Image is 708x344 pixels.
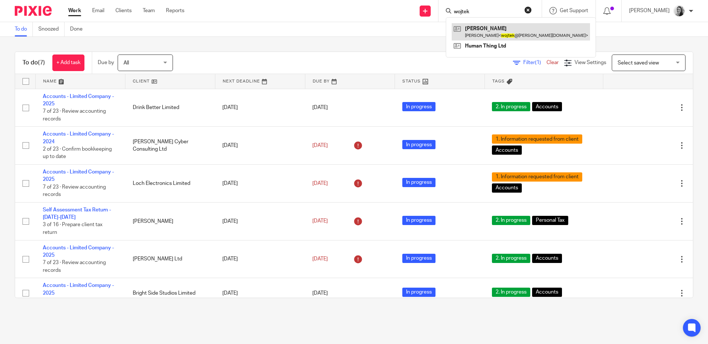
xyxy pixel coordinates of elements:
[22,59,45,67] h1: To do
[115,7,132,14] a: Clients
[215,89,305,127] td: [DATE]
[492,145,522,155] span: Accounts
[215,165,305,203] td: [DATE]
[215,127,305,165] td: [DATE]
[575,60,606,65] span: View Settings
[125,278,215,308] td: Bright Side Studios Limited
[492,172,582,182] span: 1. Information requested from client
[402,102,435,111] span: In progress
[312,105,328,110] span: [DATE]
[618,60,659,66] span: Select saved view
[312,143,328,148] span: [DATE]
[532,254,562,263] span: Accounts
[68,7,81,14] a: Work
[532,288,562,297] span: Accounts
[125,240,215,278] td: [PERSON_NAME] Ltd
[402,140,435,149] span: In progress
[43,109,106,122] span: 7 of 23 · Review accounting records
[43,260,106,273] span: 7 of 23 · Review accounting records
[15,6,52,16] img: Pixie
[402,216,435,225] span: In progress
[524,6,532,14] button: Clear
[402,288,435,297] span: In progress
[15,22,33,36] a: To do
[312,291,328,296] span: [DATE]
[492,288,530,297] span: 2. In progress
[43,207,111,220] a: Self Assessment Tax Return - [DATE]-[DATE]
[43,147,112,159] span: 2 of 23 · Confirm bookkeeping up to date
[125,89,215,127] td: Drink Better Limited
[43,131,114,144] a: Accounts - Limited Company - 2024
[673,5,685,17] img: IMG-0056.JPG
[560,8,588,13] span: Get Support
[453,9,520,15] input: Search
[70,22,88,36] a: Done
[492,216,530,225] span: 2. In progress
[492,254,530,263] span: 2. In progress
[546,60,559,65] a: Clear
[492,183,522,193] span: Accounts
[43,169,114,182] a: Accounts - Limited Company - 2025
[215,202,305,240] td: [DATE]
[166,7,184,14] a: Reports
[143,7,155,14] a: Team
[124,60,129,66] span: All
[43,185,106,197] span: 7 of 23 · Review accounting records
[312,181,328,186] span: [DATE]
[43,245,114,258] a: Accounts - Limited Company - 2025
[215,278,305,308] td: [DATE]
[532,102,562,111] span: Accounts
[125,127,215,165] td: [PERSON_NAME] Cyber Consulting Ltd
[402,178,435,187] span: In progress
[43,283,114,295] a: Accounts - Limited Company - 2025
[125,202,215,240] td: [PERSON_NAME]
[43,94,114,106] a: Accounts - Limited Company - 2025
[629,7,670,14] p: [PERSON_NAME]
[312,256,328,261] span: [DATE]
[38,22,65,36] a: Snoozed
[98,59,114,66] p: Due by
[215,240,305,278] td: [DATE]
[535,60,541,65] span: (1)
[492,79,505,83] span: Tags
[38,60,45,66] span: (7)
[402,254,435,263] span: In progress
[312,219,328,224] span: [DATE]
[532,216,568,225] span: Personal Tax
[492,134,582,144] span: 1. Information requested from client
[43,222,103,235] span: 3 of 16 · Prepare client tax return
[523,60,546,65] span: Filter
[492,102,530,111] span: 2. In progress
[52,55,84,71] a: + Add task
[125,165,215,203] td: Loch Electronics Limited
[92,7,104,14] a: Email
